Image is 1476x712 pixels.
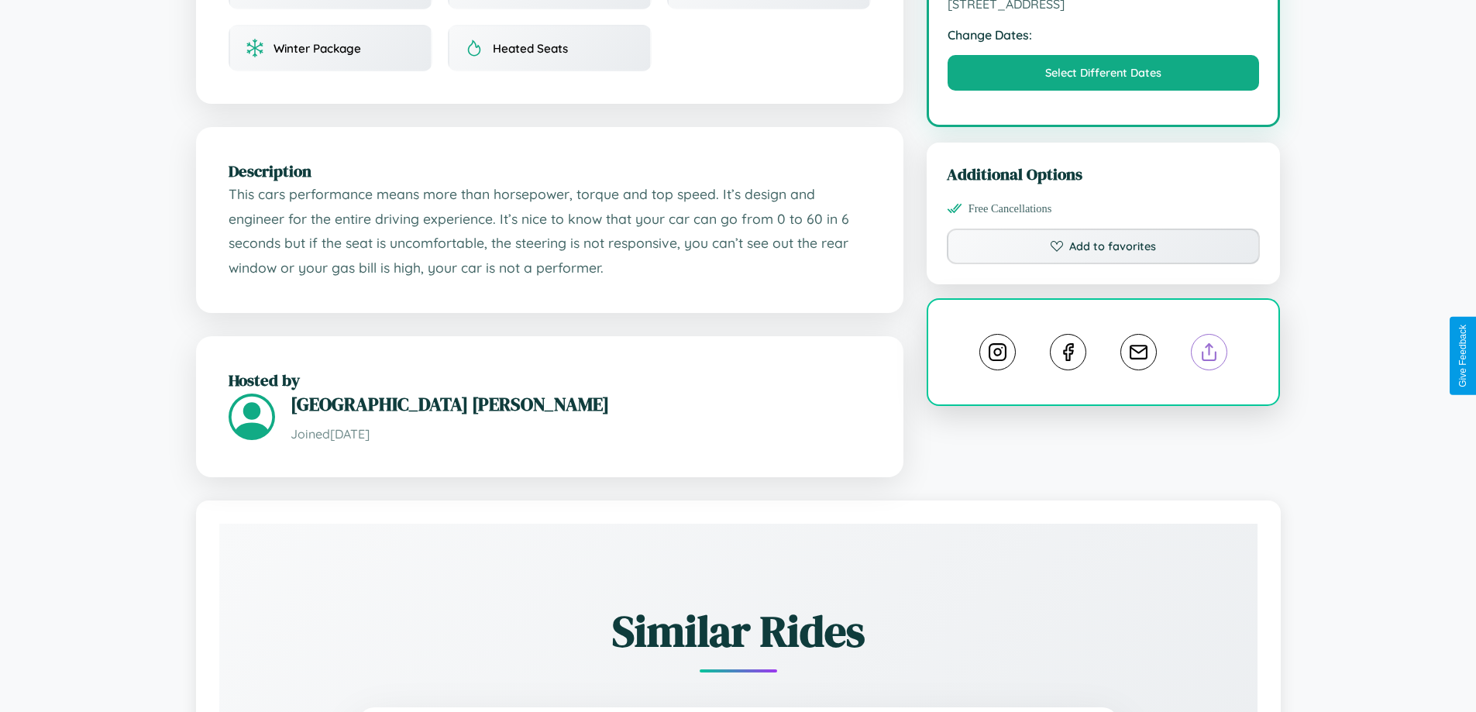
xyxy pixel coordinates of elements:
[969,202,1052,215] span: Free Cancellations
[1457,325,1468,387] div: Give Feedback
[947,163,1261,185] h3: Additional Options
[229,160,871,182] h2: Description
[291,423,871,445] p: Joined [DATE]
[274,601,1203,661] h2: Similar Rides
[229,369,871,391] h2: Hosted by
[493,41,568,56] span: Heated Seats
[947,229,1261,264] button: Add to favorites
[229,182,871,280] p: This cars performance means more than horsepower, torque and top speed. It’s design and engineer ...
[274,41,361,56] span: Winter Package
[948,55,1260,91] button: Select Different Dates
[291,391,871,417] h3: [GEOGRAPHIC_DATA] [PERSON_NAME]
[948,27,1260,43] strong: Change Dates:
